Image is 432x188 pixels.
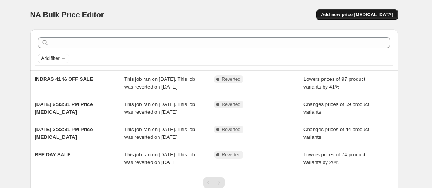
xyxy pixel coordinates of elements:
span: NA Bulk Price Editor [30,10,104,19]
span: BFF DAY SALE [35,152,71,157]
span: Reverted [222,126,241,133]
span: INDRAS 41 % OFF SALE [35,76,93,82]
span: [DATE] 2:33:31 PM Price [MEDICAL_DATA] [35,126,93,140]
span: Reverted [222,101,241,108]
nav: Pagination [203,177,225,188]
span: This job ran on [DATE]. This job was reverted on [DATE]. [124,76,195,90]
span: Changes prices of 59 product variants [303,101,369,115]
span: [DATE] 2:33:31 PM Price [MEDICAL_DATA] [35,101,93,115]
span: This job ran on [DATE]. This job was reverted on [DATE]. [124,101,195,115]
span: Changes prices of 44 product variants [303,126,369,140]
button: Add filter [38,54,69,63]
span: This job ran on [DATE]. This job was reverted on [DATE]. [124,152,195,165]
span: Lowers prices of 97 product variants by 41% [303,76,365,90]
span: Reverted [222,152,241,158]
span: Add new price [MEDICAL_DATA] [321,12,393,18]
span: This job ran on [DATE]. This job was reverted on [DATE]. [124,126,195,140]
span: Add filter [41,55,60,62]
span: Lowers prices of 74 product variants by 20% [303,152,365,165]
button: Add new price [MEDICAL_DATA] [316,9,398,20]
span: Reverted [222,76,241,82]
